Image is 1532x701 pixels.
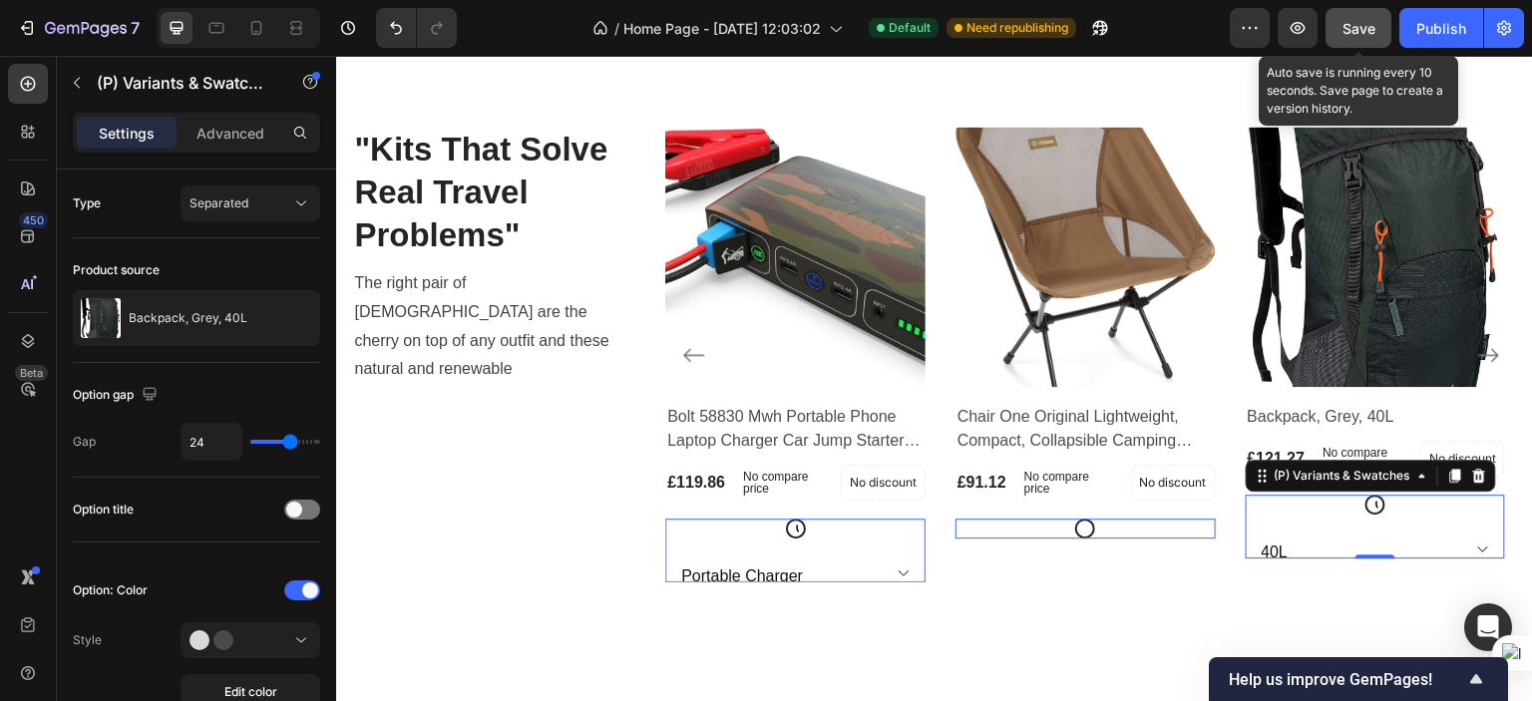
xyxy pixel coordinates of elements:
[346,287,370,311] button: Carousel Back Arrow
[329,413,391,441] div: £119.86
[688,415,779,439] p: No compare price
[619,71,880,331] img: Chair One Original Lightweight, Compact, Collapsible Camping Chair
[190,195,248,210] span: Separated
[966,19,1068,37] span: Need republishing
[623,18,821,39] span: Home Page - [DATE] 12:03:02
[987,391,1069,415] p: No compare price
[804,418,871,436] p: No discount
[73,631,102,649] div: Style
[73,501,134,519] div: Option title
[1141,287,1165,311] button: Carousel Next Arrow
[1035,435,1043,464] span: Grey
[619,413,672,441] div: £91.12
[1229,670,1464,689] span: Help us improve GemPages!
[181,185,320,221] button: Separated
[1342,20,1375,37] span: Save
[1229,667,1488,691] button: Show survey - Help us improve GemPages!
[97,71,266,95] p: (P) Variants & Swatches
[619,347,880,399] h2: Chair One Original Lightweight, Compact, Collapsible Camping Chair
[73,433,96,451] div: Gap
[456,459,464,488] span: Camouflage
[73,194,101,212] div: Type
[1094,394,1161,412] p: No discount
[329,71,589,331] img: Bolt 58830 Mwh Portable Phone Laptop Charger Car Jump Starter with AC Outlet and Car Charger, Usb
[407,415,489,439] p: No compare price
[614,18,619,39] span: /
[182,424,241,460] input: Auto
[329,347,589,399] h2: Bolt 58830 Mwh Portable Phone Laptop Charger Car Jump Starter with AC Outlet and Car Charger, Usb
[131,16,140,40] p: 7
[1326,8,1391,48] button: Save
[910,389,971,417] div: £121.27
[196,123,264,144] p: Advanced
[1464,603,1512,651] div: Open Intercom Messenger
[336,56,1532,701] iframe: Design area
[73,581,148,599] div: Option: Color
[8,8,149,48] button: 7
[889,19,931,37] span: Default
[514,418,580,436] p: No discount
[746,444,754,502] span: Coyote Tan
[224,683,277,701] span: Edit color
[19,212,48,228] div: 450
[99,123,155,144] p: Settings
[1399,8,1483,48] button: Publish
[376,8,457,48] div: Undo/Redo
[1416,18,1466,39] div: Publish
[910,71,1170,331] img: Backpack, Grey, 40L
[73,261,160,279] div: Product source
[935,411,1078,429] div: (P) Variants & Swatches
[81,298,121,338] img: product feature img
[15,365,48,381] div: Beta
[910,347,1170,375] h2: Backpack, Grey, 40L
[129,311,247,325] p: Backpack, Grey, 40L
[73,382,162,409] div: Option gap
